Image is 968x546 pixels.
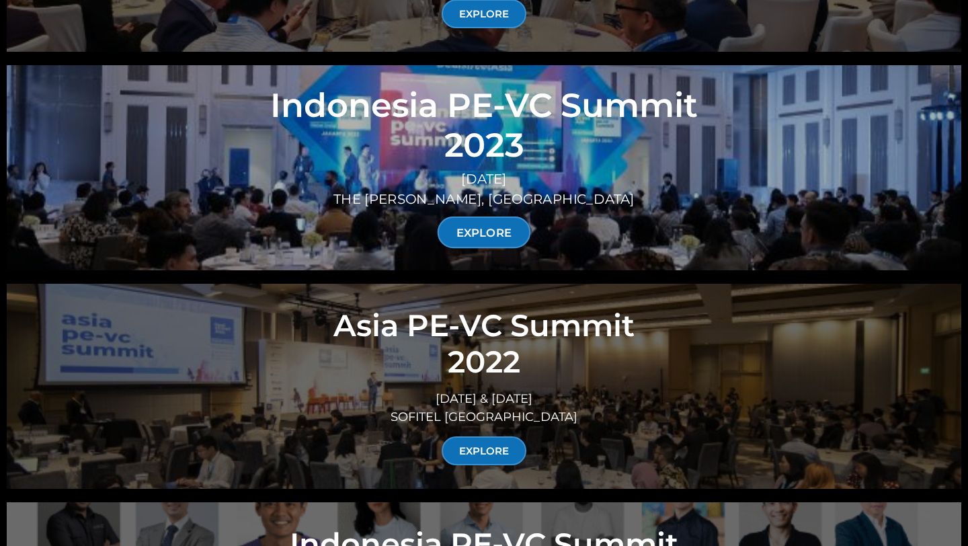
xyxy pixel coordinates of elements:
div: [DATE] & [DATE] SOFITEL [GEOGRAPHIC_DATA] [30,390,938,426]
a: EXPLORE [438,217,531,248]
a: EXPLORE [442,436,526,465]
h2: Asia PE-VC Summit 2022 [30,307,938,380]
